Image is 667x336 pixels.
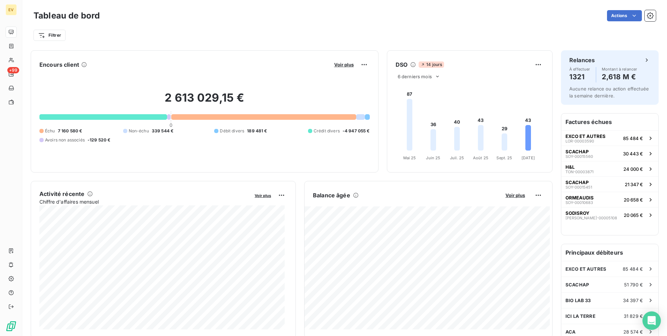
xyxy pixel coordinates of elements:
[569,86,649,98] span: Aucune relance ou action effectuée la semaine dernière.
[565,185,592,189] span: SOY-00015451
[314,128,340,134] span: Crédit divers
[602,71,637,82] h4: 2,618 M €
[332,61,356,68] button: Voir plus
[623,329,643,335] span: 28 574 €
[152,128,173,134] span: 339 544 €
[623,266,643,272] span: 85 484 €
[313,191,350,199] h6: Balance âgée
[565,139,594,143] span: LOR-00003590
[129,128,149,134] span: Non-échu
[247,128,267,134] span: 189 481 €
[334,62,354,67] span: Voir plus
[625,182,643,187] span: 21 347 €
[45,137,85,143] span: Avoirs non associés
[569,67,590,71] span: À effectuer
[419,61,444,68] span: 14 jours
[623,136,643,141] span: 85 484 €
[565,154,593,159] span: SOY-00015560
[561,114,658,130] h6: Factures échues
[39,60,79,69] h6: Encours client
[624,212,643,218] span: 20 065 €
[607,10,642,21] button: Actions
[565,210,590,216] span: SODISROY
[561,207,658,222] button: SODISROY[PERSON_NAME]-0000510820 065 €
[255,193,271,198] span: Voir plus
[39,198,250,205] span: Chiffre d'affaires mensuel
[565,298,591,303] span: BIO LAB 33
[33,9,100,22] h3: Tableau de bord
[565,200,593,205] span: SOY-00010683
[565,195,594,200] span: ORMEAUDIS
[623,166,643,172] span: 24 000 €
[561,146,658,161] button: SCACHAPSOY-0001556030 443 €
[343,128,370,134] span: -4 947 055 €
[561,192,658,207] button: ORMEAUDISSOY-0001068320 658 €
[522,155,535,160] tspan: [DATE]
[403,155,416,160] tspan: Mai 25
[39,91,370,112] h2: 2 613 029,15 €
[624,197,643,203] span: 20 658 €
[643,312,661,330] div: Open Intercom Messenger
[6,4,17,15] div: EV
[565,266,606,272] span: EXCO ET AUTRES
[565,329,576,335] span: ACA
[253,192,273,198] button: Voir plus
[565,133,606,139] span: EXCO ET AUTRES
[6,321,17,332] img: Logo LeanPay
[473,155,488,160] tspan: Août 25
[220,128,244,134] span: Débit divers
[602,67,637,71] span: Montant à relancer
[170,122,172,128] span: 0
[496,155,512,160] tspan: Sept. 25
[624,282,643,287] span: 51 790 €
[426,155,440,160] tspan: Juin 25
[569,56,595,64] h6: Relances
[565,216,617,220] span: [PERSON_NAME]-00005108
[569,71,590,82] h4: 1321
[565,164,575,170] span: H&L
[396,60,407,69] h6: DSO
[7,67,19,73] span: +99
[58,128,82,134] span: 7 160 580 €
[88,137,111,143] span: -129 520 €
[561,176,658,192] button: SCACHAPSOY-0001545121 347 €
[623,151,643,156] span: 30 443 €
[503,192,527,198] button: Voir plus
[39,190,84,198] h6: Activité récente
[565,282,589,287] span: SCACHAP
[561,130,658,146] button: EXCO ET AUTRESLOR-0000359085 484 €
[565,170,593,174] span: TON-00003871
[623,298,643,303] span: 34 397 €
[450,155,464,160] tspan: Juil. 25
[561,244,658,261] h6: Principaux débiteurs
[565,180,589,185] span: SCACHAP
[45,128,55,134] span: Échu
[398,74,432,79] span: 6 derniers mois
[33,30,66,41] button: Filtrer
[561,161,658,176] button: H&LTON-0000387124 000 €
[565,313,595,319] span: ICI LA TERRE
[624,313,643,319] span: 31 829 €
[505,192,525,198] span: Voir plus
[565,149,589,154] span: SCACHAP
